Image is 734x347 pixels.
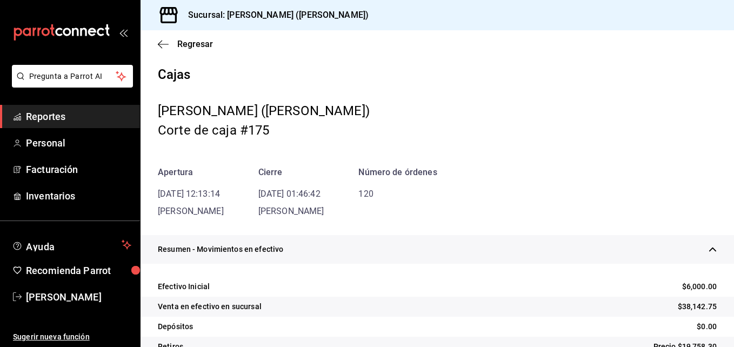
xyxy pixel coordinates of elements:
time: [DATE] 01:46:42 [258,189,321,199]
span: [PERSON_NAME] [158,206,224,216]
div: Depósitos [158,321,193,332]
font: Personal [26,137,65,149]
font: Reportes [26,111,65,122]
div: Número de órdenes [358,166,437,179]
span: $6,000.00 [682,281,717,292]
button: open_drawer_menu [119,28,128,37]
span: Resumen - Movimientos en efectivo [158,244,283,255]
button: Pregunta a Parrot AI [12,65,133,88]
div: Corte de caja #175 [158,121,717,140]
font: [PERSON_NAME] [26,291,102,303]
h1: Cajas [158,66,717,84]
span: $0.00 [697,321,717,332]
div: [PERSON_NAME] ([PERSON_NAME]) [158,101,717,121]
h3: Sucursal: [PERSON_NAME] ([PERSON_NAME]) [179,9,369,22]
span: $38,142.75 [678,301,717,312]
span: Ayuda [26,238,117,251]
div: Efectivo Inicial [158,281,210,292]
button: Regresar [158,39,213,49]
div: Apertura [158,166,224,179]
font: Sugerir nueva función [13,332,90,341]
font: Inventarios [26,190,75,202]
span: [PERSON_NAME] [258,206,324,216]
div: Venta en efectivo en sucursal [158,301,262,312]
span: Regresar [177,39,213,49]
font: Facturación [26,164,78,175]
a: Pregunta a Parrot AI [8,78,133,90]
span: Pregunta a Parrot AI [29,71,116,82]
div: Cierre [258,166,324,179]
font: Recomienda Parrot [26,265,111,276]
time: [DATE] 12:13:14 [158,189,220,199]
div: 120 [358,188,437,201]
